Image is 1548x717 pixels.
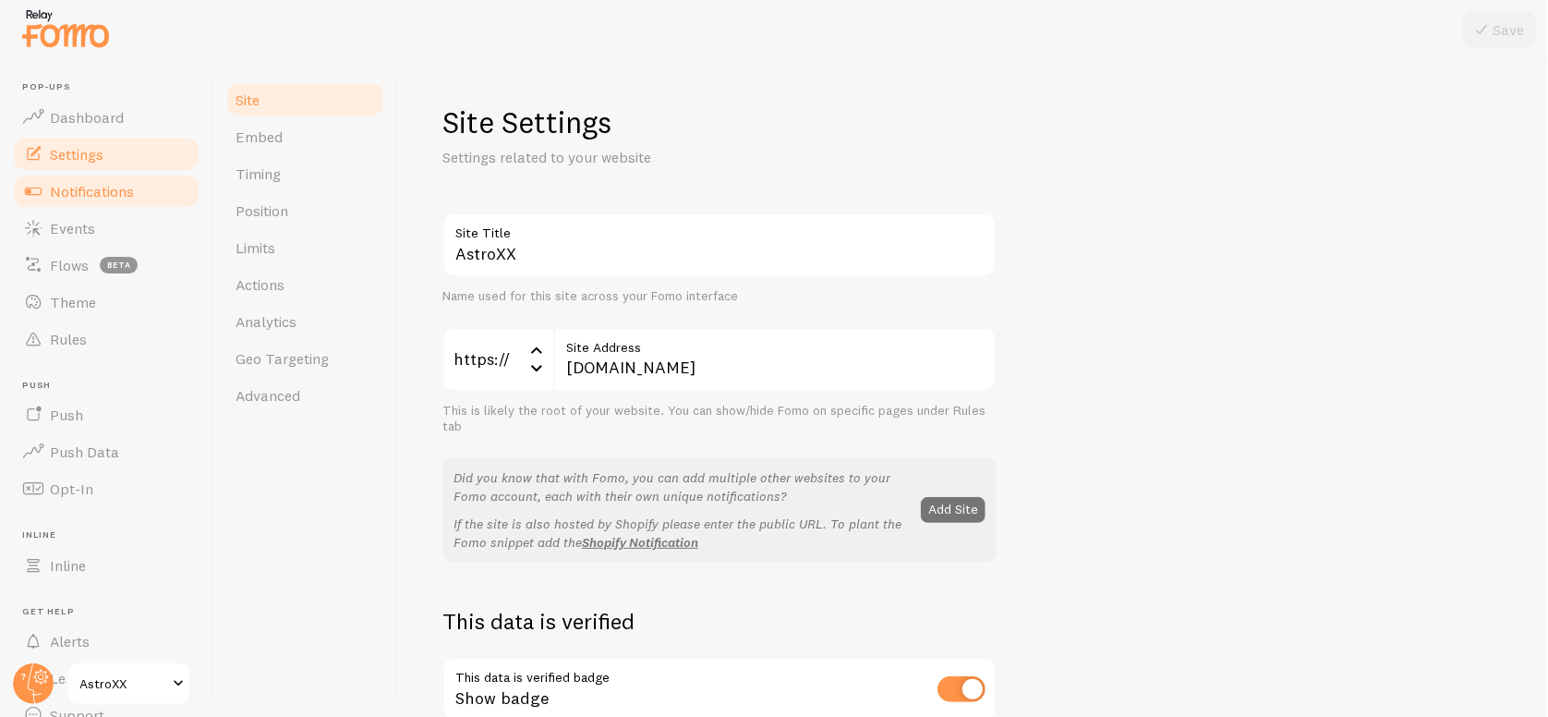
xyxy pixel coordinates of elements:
[11,623,201,660] a: Alerts
[50,556,86,575] span: Inline
[236,91,260,109] span: Site
[11,433,201,470] a: Push Data
[11,136,201,173] a: Settings
[236,349,329,368] span: Geo Targeting
[11,660,201,697] a: Learn
[224,118,386,155] a: Embed
[224,340,386,377] a: Geo Targeting
[236,312,296,331] span: Analytics
[79,673,167,695] span: AstroXX
[236,201,288,220] span: Position
[22,380,201,392] span: Push
[224,192,386,229] a: Position
[50,293,96,311] span: Theme
[582,534,698,551] a: Shopify Notification
[442,327,553,392] div: https://
[19,5,112,52] img: fomo-relay-logo-orange.svg
[236,128,283,146] span: Embed
[11,547,201,584] a: Inline
[50,182,134,201] span: Notifications
[224,303,386,340] a: Analytics
[224,81,386,118] a: Site
[50,108,124,127] span: Dashboard
[22,606,201,618] span: Get Help
[11,470,201,507] a: Opt-In
[236,386,300,405] span: Advanced
[236,275,284,294] span: Actions
[67,662,191,706] a: AstroXX
[553,327,997,358] label: Site Address
[11,99,201,136] a: Dashboard
[224,155,386,192] a: Timing
[442,403,997,435] div: This is likely the root of your website. You can show/hide Fomo on specific pages under Rules tab
[50,443,119,461] span: Push Data
[50,330,87,348] span: Rules
[50,480,93,498] span: Opt-In
[50,406,83,424] span: Push
[454,515,910,552] p: If the site is also hosted by Shopify please enter the public URL. To plant the Fomo snippet add the
[921,497,986,523] button: Add Site
[11,321,201,358] a: Rules
[100,257,138,273] span: beta
[553,327,997,392] input: myhonestcompany.com
[454,468,910,505] p: Did you know that with Fomo, you can add multiple other websites to your Fomo account, each with ...
[11,173,201,210] a: Notifications
[442,607,997,636] h2: This data is verified
[50,145,103,164] span: Settings
[442,288,997,305] div: Name used for this site across your Fomo interface
[224,229,386,266] a: Limits
[442,213,997,244] label: Site Title
[11,247,201,284] a: Flows beta
[22,81,201,93] span: Pop-ups
[236,238,275,257] span: Limits
[442,103,997,141] h1: Site Settings
[224,377,386,414] a: Advanced
[50,219,95,237] span: Events
[11,210,201,247] a: Events
[11,284,201,321] a: Theme
[11,396,201,433] a: Push
[22,529,201,541] span: Inline
[224,266,386,303] a: Actions
[50,256,89,274] span: Flows
[50,632,90,650] span: Alerts
[236,164,281,183] span: Timing
[442,147,886,168] p: Settings related to your website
